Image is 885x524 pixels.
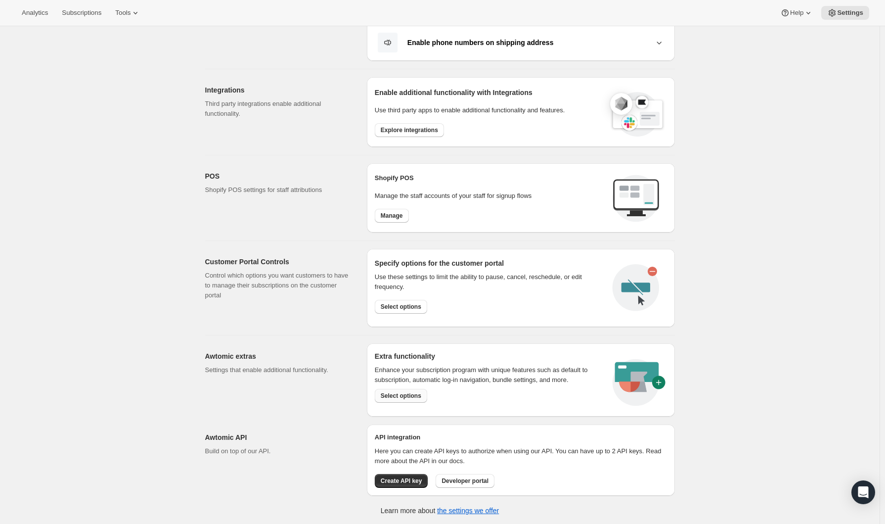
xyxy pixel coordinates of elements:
p: Settings that enable additional functionality. [205,365,351,375]
p: Use third party apps to enable additional functionality and features. [375,105,600,115]
p: Learn more about [381,506,499,516]
h2: Shopify POS [375,173,605,183]
button: Select options [375,389,427,403]
p: Third party integrations enable additional functionality. [205,99,351,119]
button: Explore integrations [375,123,444,137]
p: Here you can create API keys to authorize when using our API. You can have up to 2 API keys. Read... [375,446,667,466]
span: Help [790,9,803,17]
h2: POS [205,171,351,181]
div: Use these settings to limit the ability to pause, cancel, reschedule, or edit frequency. [375,272,605,292]
button: Settings [821,6,869,20]
h2: Awtomic extras [205,351,351,361]
b: Enable phone numbers on shipping address [407,39,554,47]
div: Open Intercom Messenger [851,480,875,504]
span: Create API key [381,477,422,485]
span: Tools [115,9,131,17]
button: Select options [375,300,427,314]
span: Subscriptions [62,9,101,17]
span: Analytics [22,9,48,17]
button: Create API key [375,474,428,488]
p: Enhance your subscription program with unique features such as default to subscription, automatic... [375,365,601,385]
p: Build on top of our API. [205,446,351,456]
span: Developer portal [442,477,488,485]
span: Settings [837,9,863,17]
a: the settings we offer [437,507,499,515]
button: Tools [109,6,146,20]
button: Subscriptions [56,6,107,20]
button: Manage [375,209,409,223]
h2: API integration [375,432,667,442]
span: Select options [381,392,421,400]
button: Enable phone numbers on shipping address [375,32,667,53]
h2: Specify options for the customer portal [375,258,605,268]
h2: Integrations [205,85,351,95]
span: Manage [381,212,403,220]
h2: Extra functionality [375,351,435,361]
span: Explore integrations [381,126,438,134]
h2: Enable additional functionality with Integrations [375,88,600,97]
h2: Awtomic API [205,432,351,442]
p: Control which options you want customers to have to manage their subscriptions on the customer po... [205,271,351,300]
p: Shopify POS settings for staff attributions [205,185,351,195]
button: Developer portal [436,474,494,488]
button: Analytics [16,6,54,20]
button: Help [774,6,819,20]
h2: Customer Portal Controls [205,257,351,267]
span: Select options [381,303,421,311]
p: Manage the staff accounts of your staff for signup flows [375,191,605,201]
